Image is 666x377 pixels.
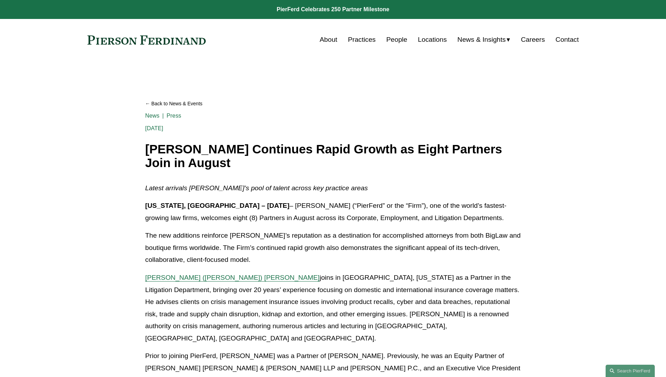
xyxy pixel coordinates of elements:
[418,33,447,46] a: Locations
[145,143,521,170] h1: [PERSON_NAME] Continues Rapid Growth as Eight Partners Join in August
[145,274,320,281] a: [PERSON_NAME] ([PERSON_NAME]) [PERSON_NAME]
[145,98,521,110] a: Back to News & Events
[145,184,368,192] em: Latest arrivals [PERSON_NAME]’s pool of talent across key practice areas
[606,365,655,377] a: Search this site
[145,202,290,209] strong: [US_STATE], [GEOGRAPHIC_DATA] – [DATE]
[521,33,545,46] a: Careers
[145,113,160,119] a: News
[348,33,376,46] a: Practices
[145,200,521,224] p: – [PERSON_NAME] (“PierFerd” or the “Firm”), one of the world’s fastest-growing law firms, welcome...
[167,113,182,119] a: Press
[320,33,337,46] a: About
[145,230,521,266] p: The new additions reinforce [PERSON_NAME]’s reputation as a destination for accomplished attorney...
[555,33,579,46] a: Contact
[386,33,407,46] a: People
[145,272,521,344] p: joins in [GEOGRAPHIC_DATA], [US_STATE] as a Partner in the Litigation Department, bringing over 2...
[457,34,506,46] span: News & Insights
[457,33,510,46] a: folder dropdown
[145,125,163,131] span: [DATE]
